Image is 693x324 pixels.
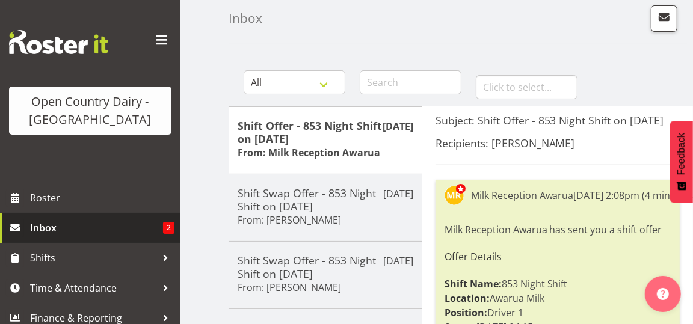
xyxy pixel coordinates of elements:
h6: From: Milk Reception Awarua [238,147,380,159]
span: Inbox [30,219,163,237]
h6: From: [PERSON_NAME] [238,281,341,293]
h5: Shift Offer - 853 Night Shift on [DATE] [238,119,413,145]
span: 2 [163,222,174,234]
span: Feedback [676,133,687,175]
span: Time & Attendance [30,279,156,297]
h6: From: [PERSON_NAME] [238,214,341,226]
div: Open Country Dairy - [GEOGRAPHIC_DATA] [21,93,159,129]
strong: Location: [445,292,490,305]
h5: Recipients: [PERSON_NAME] [436,136,680,150]
img: help-xxl-2.png [657,288,669,300]
h6: Offer Details [445,251,671,262]
h4: Inbox [229,11,262,25]
h5: Subject: Shift Offer - 853 Night Shift on [DATE] [436,114,680,127]
strong: Shift Name: [445,277,502,290]
input: Search [360,70,461,94]
div: Milk Reception Awarua [471,188,574,203]
img: Rosterit website logo [9,30,108,54]
input: Click to select... [476,75,577,99]
button: Feedback - Show survey [670,121,693,203]
span: Roster [30,189,174,207]
p: [DATE] [383,119,413,133]
p: [DATE] [383,186,413,201]
img: milk-reception-awarua7542.jpg [445,186,464,205]
span: Shifts [30,249,156,267]
h5: Shift Swap Offer - 853 Night Shift on [DATE] [238,254,413,280]
strong: Position: [445,306,487,319]
h5: Shift Swap Offer - 853 Night Shift on [DATE] [238,186,413,213]
p: [DATE] [383,254,413,268]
